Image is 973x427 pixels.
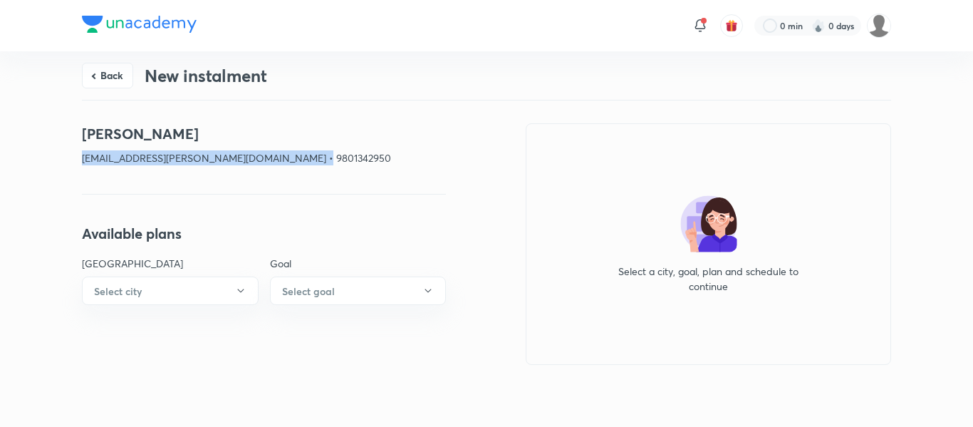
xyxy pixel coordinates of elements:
h6: Select city [94,284,142,299]
img: avatar [725,19,738,32]
img: streak [811,19,826,33]
a: Company Logo [82,16,197,36]
p: Select a city, goal, plan and schedule to continue [609,264,808,294]
button: Select city [82,277,259,305]
p: [GEOGRAPHIC_DATA] [82,256,259,271]
img: Rahul Kumar [867,14,891,38]
h3: New instalment [145,66,267,86]
h6: Select goal [282,284,335,299]
h4: Available plans [82,223,446,245]
p: [EMAIL_ADDRESS][PERSON_NAME][DOMAIN_NAME] • 9801342950 [82,150,446,165]
button: avatar [720,14,743,37]
h4: [PERSON_NAME] [82,123,446,145]
button: Back [82,63,133,88]
img: Company Logo [82,16,197,33]
button: Select goal [270,277,447,305]
p: Goal [270,256,447,271]
img: no-plan-selected [680,195,737,252]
